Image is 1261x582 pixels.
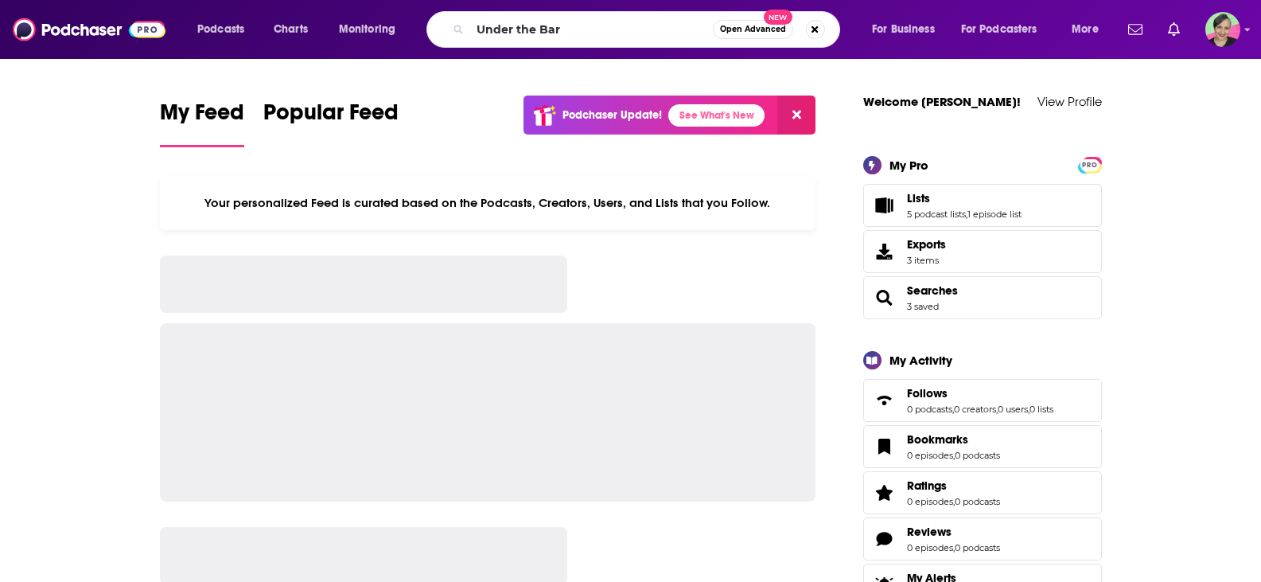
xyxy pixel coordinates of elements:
a: Bookmarks [907,432,1000,447]
div: My Pro [889,158,928,173]
a: 0 lists [1029,404,1053,415]
button: Open AdvancedNew [713,20,793,39]
span: For Podcasters [961,18,1037,41]
button: open menu [951,17,1061,42]
span: , [953,542,955,553]
span: , [953,450,955,461]
a: PRO [1080,158,1099,170]
a: 0 podcasts [907,404,952,415]
span: Open Advanced [720,25,786,33]
a: 3 saved [907,301,939,312]
a: Show notifications dropdown [1122,16,1149,43]
span: Bookmarks [907,432,968,447]
span: Lists [863,184,1102,227]
span: Follows [907,386,948,400]
button: open menu [861,17,955,42]
a: 0 podcasts [955,450,1000,461]
span: Lists [907,191,930,205]
span: Exports [907,237,946,252]
div: Search podcasts, credits, & more... [442,11,855,48]
span: , [996,404,998,415]
span: , [952,404,954,415]
span: Ratings [907,478,947,493]
div: My Activity [889,353,952,368]
a: 5 podcast lists [907,209,966,220]
a: 0 podcasts [955,496,1000,507]
p: Podchaser Update! [562,108,662,122]
span: Reviews [907,525,952,539]
span: My Feed [160,99,244,135]
a: Popular Feed [263,99,399,147]
span: Exports [869,240,901,263]
a: Searches [869,287,901,309]
a: Ratings [907,478,1000,493]
a: Ratings [869,482,901,504]
span: Popular Feed [263,99,399,135]
span: Monitoring [339,18,395,41]
button: open menu [186,17,265,42]
span: Reviews [863,518,1102,561]
button: open menu [328,17,416,42]
span: 3 items [907,255,946,266]
a: Follows [869,389,901,412]
button: Show profile menu [1205,12,1240,47]
a: 0 podcasts [955,542,1000,553]
span: For Business [872,18,935,41]
a: 0 episodes [907,542,953,553]
span: , [966,209,967,220]
a: 0 creators [954,404,996,415]
a: My Feed [160,99,244,147]
img: User Profile [1205,12,1240,47]
a: 0 episodes [907,496,953,507]
span: More [1072,18,1099,41]
a: Lists [907,191,1022,205]
span: Bookmarks [863,425,1102,468]
a: Bookmarks [869,436,901,458]
span: New [764,10,792,25]
a: Lists [869,194,901,217]
img: Podchaser - Follow, Share and Rate Podcasts [13,14,165,45]
a: Follows [907,386,1053,400]
span: , [1028,404,1029,415]
span: PRO [1080,159,1099,171]
span: Searches [863,276,1102,319]
span: Charts [274,18,308,41]
button: open menu [1061,17,1119,42]
a: 1 episode list [967,209,1022,220]
span: Logged in as LizDVictoryBelt [1205,12,1240,47]
div: Your personalized Feed is curated based on the Podcasts, Creators, Users, and Lists that you Follow. [160,176,816,230]
a: View Profile [1037,94,1102,109]
a: Reviews [907,525,1000,539]
input: Search podcasts, credits, & more... [470,17,713,42]
a: Exports [863,230,1102,273]
a: 0 users [998,404,1028,415]
a: Show notifications dropdown [1162,16,1186,43]
span: Ratings [863,471,1102,514]
span: Follows [863,379,1102,422]
a: Charts [263,17,317,42]
span: Podcasts [197,18,244,41]
a: 0 episodes [907,450,953,461]
a: Searches [907,283,958,298]
a: See What's New [668,104,765,127]
a: Reviews [869,528,901,550]
a: Welcome [PERSON_NAME]! [863,94,1021,109]
span: , [953,496,955,507]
